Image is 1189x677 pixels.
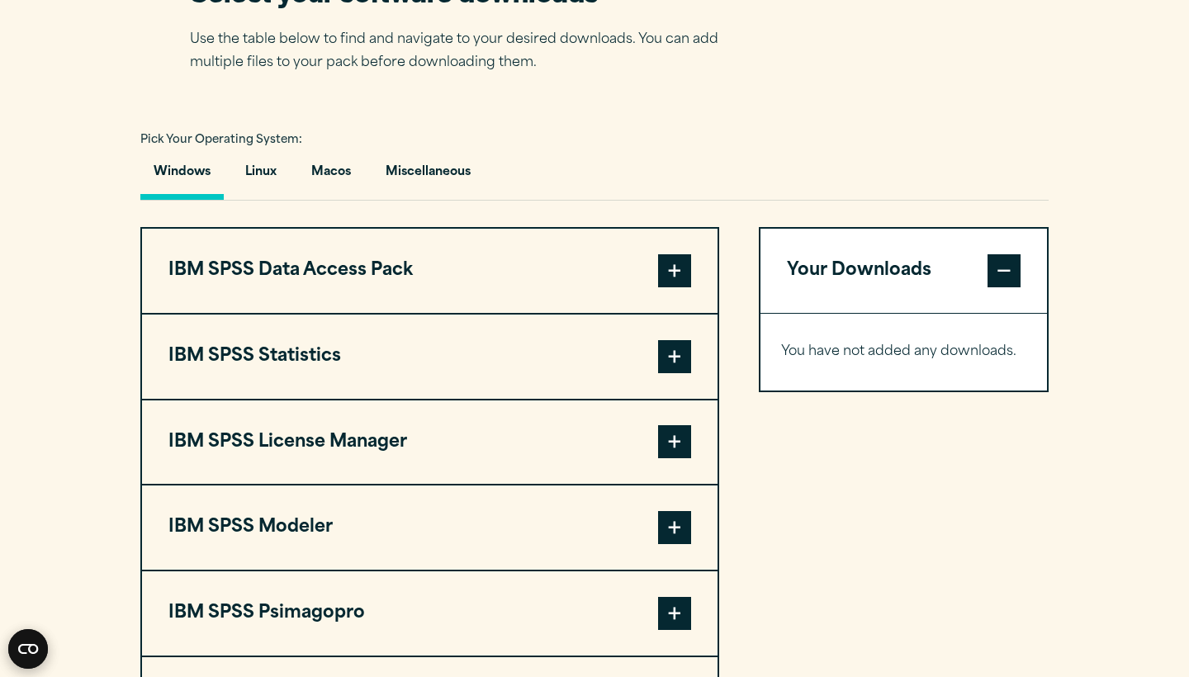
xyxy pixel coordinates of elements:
[781,340,1026,364] p: You have not added any downloads.
[142,400,718,485] button: IBM SPSS License Manager
[140,135,302,145] span: Pick Your Operating System:
[190,28,743,76] p: Use the table below to find and navigate to your desired downloads. You can add multiple files to...
[142,571,718,656] button: IBM SPSS Psimagopro
[140,153,224,200] button: Windows
[8,629,48,669] button: Open CMP widget
[142,485,718,570] button: IBM SPSS Modeler
[142,315,718,399] button: IBM SPSS Statistics
[760,229,1047,313] button: Your Downloads
[142,229,718,313] button: IBM SPSS Data Access Pack
[232,153,290,200] button: Linux
[760,313,1047,391] div: Your Downloads
[298,153,364,200] button: Macos
[372,153,484,200] button: Miscellaneous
